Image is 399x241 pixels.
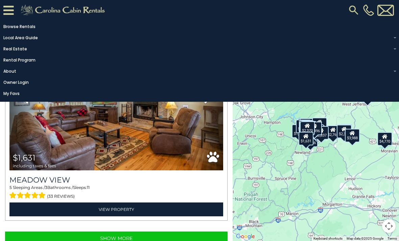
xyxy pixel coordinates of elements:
img: search-regular.svg [348,4,360,16]
a: Open this area in Google Maps (opens a new window) [234,232,257,241]
button: Keyboard shortcuts [313,236,343,241]
div: $5,360 [296,120,311,133]
div: $2,756 [299,120,314,134]
div: Sleeping Areas / Bathrooms / Sleeps: [9,185,223,201]
span: 3 [45,185,47,190]
span: 5 [9,185,12,190]
span: including taxes & fees [13,164,56,168]
a: View Property [9,202,223,216]
span: (33 reviews) [47,192,75,201]
div: $4,070 [312,118,327,131]
div: $1,849 [292,124,307,138]
div: $3,988 [345,129,360,142]
div: $2,306 [337,125,352,138]
div: $4,770 [378,132,393,146]
div: $5,830 [337,124,352,138]
span: 11 [87,185,90,190]
span: $1,631 [13,153,36,163]
div: $2,370 [300,121,315,135]
a: [PHONE_NUMBER] [361,4,376,16]
a: Meadow View [9,175,223,185]
span: Map data ©2025 Google [347,237,383,240]
div: $1,631 [299,132,313,145]
img: Google [234,232,257,241]
div: $2,476 [300,118,314,132]
a: Terms (opens in new tab) [388,237,397,240]
button: Map camera controls [382,219,396,233]
div: $2,761 [326,125,341,139]
img: Khaki-logo.png [17,3,111,17]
